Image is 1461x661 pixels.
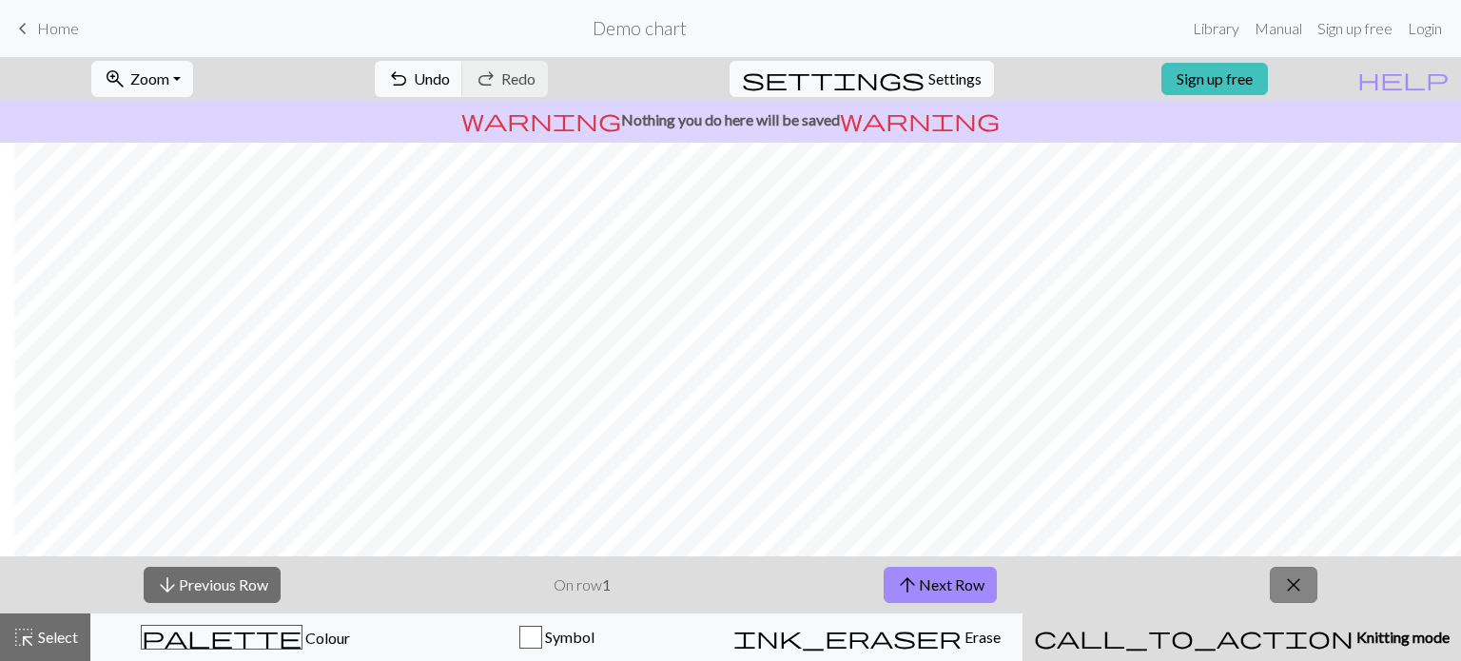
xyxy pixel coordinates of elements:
button: Next Row [884,567,997,603]
a: Sign up free [1310,10,1400,48]
a: Login [1400,10,1450,48]
span: zoom_in [104,66,127,92]
a: Home [11,12,79,45]
span: arrow_upward [896,572,919,598]
button: Symbol [401,613,712,661]
span: keyboard_arrow_left [11,15,34,42]
button: Previous Row [144,567,281,603]
p: On row [554,574,611,596]
button: Undo [375,61,463,97]
span: call_to_action [1034,624,1354,651]
span: undo [387,66,410,92]
span: settings [742,66,925,92]
strong: 1 [602,575,611,593]
a: Sign up free [1161,63,1268,95]
button: SettingsSettings [730,61,994,97]
button: Zoom [91,61,193,97]
span: Erase [962,628,1001,646]
span: help [1357,66,1449,92]
span: Knitting mode [1354,628,1450,646]
button: Knitting mode [1023,613,1461,661]
span: close [1282,572,1305,598]
span: Settings [928,68,982,90]
span: Undo [414,69,450,87]
p: Nothing you do here will be saved [8,108,1453,131]
button: Colour [90,613,401,661]
span: highlight_alt [12,624,35,651]
span: warning [840,107,1000,133]
a: Library [1185,10,1247,48]
span: Colour [302,629,350,647]
span: Symbol [542,628,594,646]
a: Manual [1247,10,1310,48]
button: Erase [711,613,1023,661]
i: Settings [742,68,925,90]
span: Select [35,628,78,646]
span: Home [37,19,79,37]
span: arrow_downward [156,572,179,598]
span: warning [461,107,621,133]
span: Zoom [130,69,169,87]
span: palette [142,624,302,651]
h2: Demo chart [593,17,687,39]
span: ink_eraser [733,624,962,651]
